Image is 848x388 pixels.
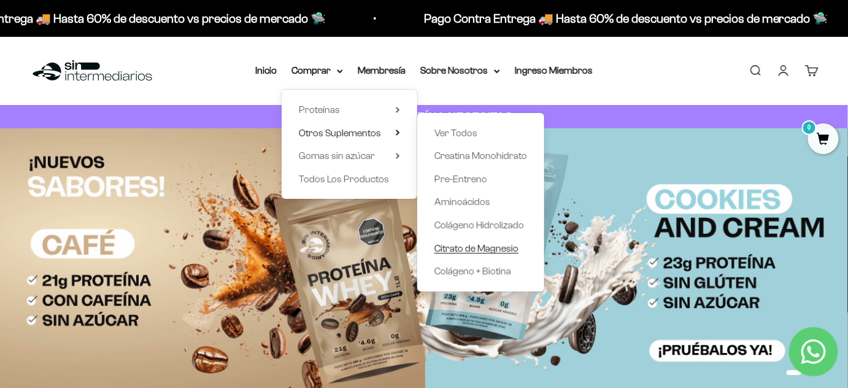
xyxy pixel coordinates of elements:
span: Aminoácidos [434,196,490,207]
span: Proteínas [299,104,340,115]
a: Citrato de Magnesio [434,241,527,257]
span: Colágeno + Biotina [434,266,511,276]
summary: Gomas sin azúcar [299,148,400,164]
summary: Otros Suplementos [299,125,400,141]
a: Aminoácidos [434,194,527,210]
span: Otros Suplementos [299,128,381,138]
a: Ver Todos [434,125,527,141]
span: Colágeno Hidrolizado [434,220,524,230]
a: Pre-Entreno [434,171,527,187]
span: Ver Todos [434,128,477,138]
span: Citrato de Magnesio [434,243,518,254]
a: Inicio [255,65,277,76]
summary: Proteínas [299,102,400,118]
a: Creatina Monohidrato [434,148,527,164]
span: Creatina Monohidrato [434,150,527,161]
mark: 0 [802,120,817,135]
a: 0 [808,133,839,147]
p: Pago Contra Entrega 🚚 Hasta 60% de descuento vs precios de mercado 🛸 [424,9,828,28]
span: Pre-Entreno [434,174,487,184]
a: Membresía [358,65,406,76]
span: Todos Los Productos [299,174,389,184]
summary: Comprar [291,63,343,79]
a: Ingreso Miembros [515,65,593,76]
summary: Sobre Nosotros [420,63,500,79]
a: Colágeno + Biotina [434,263,527,279]
a: Todos Los Productos [299,171,400,187]
span: Gomas sin azúcar [299,150,375,161]
a: Colágeno Hidrolizado [434,217,527,233]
